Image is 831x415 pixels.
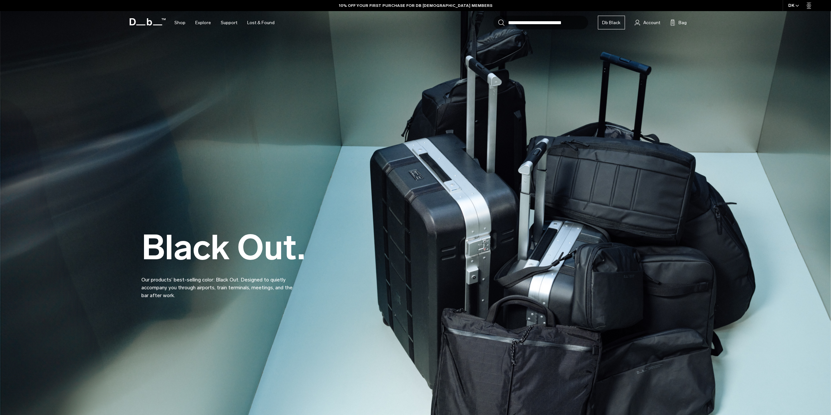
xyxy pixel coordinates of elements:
[679,19,687,26] span: Bag
[247,11,275,34] a: Lost & Found
[635,19,660,26] a: Account
[670,19,687,26] button: Bag
[141,268,298,299] p: Our products’ best-selling color: Black Out. Designed to quietly accompany you through airports, ...
[643,19,660,26] span: Account
[141,231,305,265] h2: Black Out.
[598,16,625,29] a: Db Black
[339,3,492,8] a: 10% OFF YOUR FIRST PURCHASE FOR DB [DEMOGRAPHIC_DATA] MEMBERS
[169,11,280,34] nav: Main Navigation
[195,11,211,34] a: Explore
[221,11,237,34] a: Support
[174,11,185,34] a: Shop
